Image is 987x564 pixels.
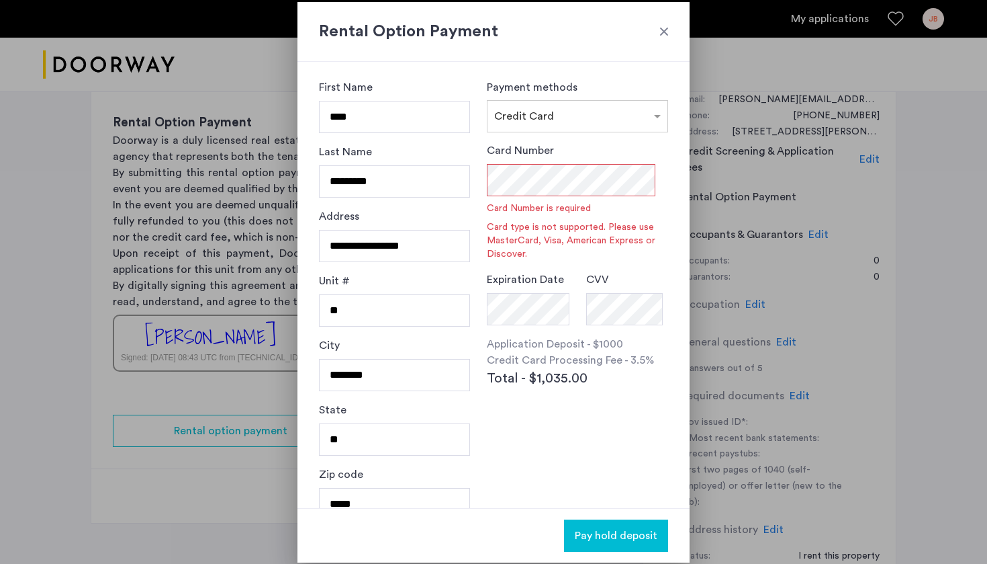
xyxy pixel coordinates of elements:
label: Unit # [319,273,350,289]
label: CVV [586,272,609,288]
h2: Rental Option Payment [319,19,668,44]
p: Credit Card Processing Fee - 3.5% [487,352,668,368]
span: Card type is not supported. Please use MasterCard, Visa, American Express or Discover. [487,220,668,261]
span: Pay hold deposit [575,528,657,544]
label: City [319,337,340,354]
button: button [564,520,668,552]
label: Address [319,208,359,225]
label: Expiration Date [487,272,564,288]
label: State [319,402,346,418]
label: First Name [319,79,373,95]
span: Credit Card [494,111,554,122]
p: Application Deposit - $1000 [487,336,668,352]
span: Total - $1,035.00 [487,368,587,389]
label: Payment methods [487,82,577,93]
span: Card Number is required [487,202,668,215]
label: Card Number [487,143,554,159]
label: Last Name [319,144,372,160]
label: Zip code [319,467,363,483]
